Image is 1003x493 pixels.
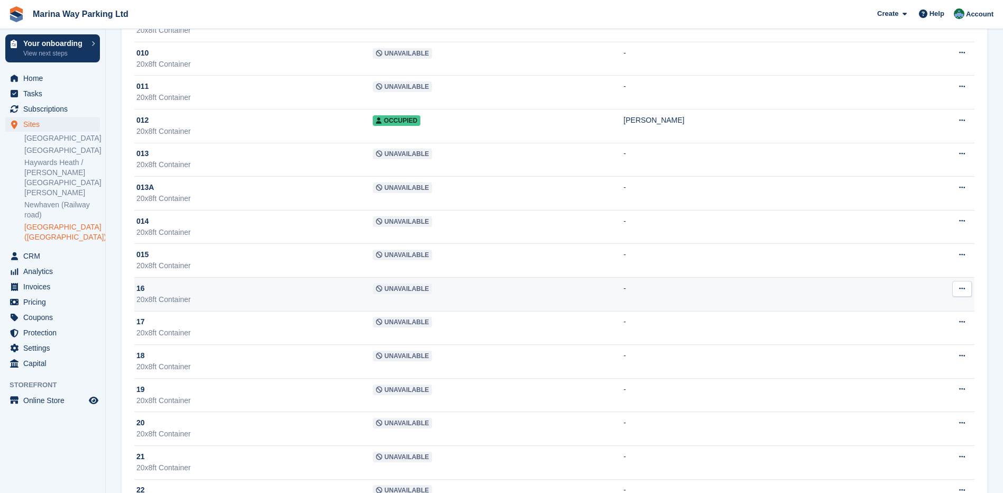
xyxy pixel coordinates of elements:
span: Unavailable [373,250,432,260]
td: - [623,42,881,76]
a: menu [5,117,100,132]
span: CRM [23,249,87,263]
td: - [623,210,881,244]
td: - [623,143,881,177]
div: 20x8ft Container [136,193,373,204]
td: - [623,76,881,109]
a: Your onboarding View next steps [5,34,100,62]
a: menu [5,295,100,309]
span: 011 [136,81,149,92]
div: 20x8ft Container [136,59,373,70]
span: 21 [136,451,145,462]
span: Protection [23,325,87,340]
span: Home [23,71,87,86]
a: menu [5,356,100,371]
span: Unavailable [373,418,432,428]
img: stora-icon-8386f47178a22dfd0bd8f6a31ec36ba5ce8667c1dd55bd0f319d3a0aa187defe.svg [8,6,24,22]
td: - [623,446,881,480]
a: menu [5,341,100,355]
div: 20x8ft Container [136,260,373,271]
span: 013A [136,182,154,193]
div: 20x8ft Container [136,294,373,305]
span: Sites [23,117,87,132]
a: menu [5,249,100,263]
a: menu [5,279,100,294]
div: 20x8ft Container [136,327,373,339]
span: Tasks [23,86,87,101]
a: Newhaven (Railway road) [24,200,100,220]
a: Haywards Heath / [PERSON_NAME][GEOGRAPHIC_DATA][PERSON_NAME] [24,158,100,198]
span: Online Store [23,393,87,408]
a: menu [5,325,100,340]
div: [PERSON_NAME] [623,115,881,126]
a: [GEOGRAPHIC_DATA] ([GEOGRAPHIC_DATA]) [24,222,100,242]
a: [GEOGRAPHIC_DATA] [24,133,100,143]
span: 20 [136,417,145,428]
span: Settings [23,341,87,355]
td: - [623,311,881,345]
span: Unavailable [373,216,432,227]
span: Unavailable [373,81,432,92]
span: Unavailable [373,317,432,327]
a: menu [5,86,100,101]
div: 20x8ft Container [136,395,373,406]
p: Your onboarding [23,40,86,47]
p: View next steps [23,49,86,58]
div: 20x8ft Container [136,361,373,372]
span: Analytics [23,264,87,279]
span: 013 [136,148,149,159]
a: [GEOGRAPHIC_DATA] [24,145,100,156]
span: Capital [23,356,87,371]
span: Unavailable [373,48,432,59]
td: - [623,412,881,446]
a: menu [5,102,100,116]
a: Preview store [87,394,100,407]
a: menu [5,310,100,325]
a: Marina Way Parking Ltd [29,5,133,23]
a: menu [5,393,100,408]
span: Subscriptions [23,102,87,116]
span: 010 [136,48,149,59]
span: Create [877,8,898,19]
div: 20x8ft Container [136,428,373,440]
span: Pricing [23,295,87,309]
div: 20x8ft Container [136,25,373,36]
span: 012 [136,115,149,126]
span: Storefront [10,380,105,390]
span: Account [966,9,993,20]
a: menu [5,264,100,279]
td: - [623,378,881,412]
span: 015 [136,249,149,260]
span: Unavailable [373,182,432,193]
span: Unavailable [373,385,432,395]
span: Unavailable [373,284,432,294]
span: Unavailable [373,452,432,462]
td: - [623,278,881,312]
div: 20x8ft Container [136,462,373,473]
span: 16 [136,283,145,294]
td: - [623,177,881,211]
a: menu [5,71,100,86]
div: 20x8ft Container [136,159,373,170]
span: 18 [136,350,145,361]
div: 20x8ft Container [136,227,373,238]
span: Help [930,8,944,19]
span: Unavailable [373,351,432,361]
div: 20x8ft Container [136,126,373,137]
div: 20x8ft Container [136,92,373,103]
span: Invoices [23,279,87,294]
span: Coupons [23,310,87,325]
img: Paul Lewis [954,8,964,19]
td: - [623,244,881,278]
td: - [623,345,881,379]
span: 19 [136,384,145,395]
span: Occupied [373,115,420,126]
span: 17 [136,316,145,327]
span: Unavailable [373,149,432,159]
span: 014 [136,216,149,227]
